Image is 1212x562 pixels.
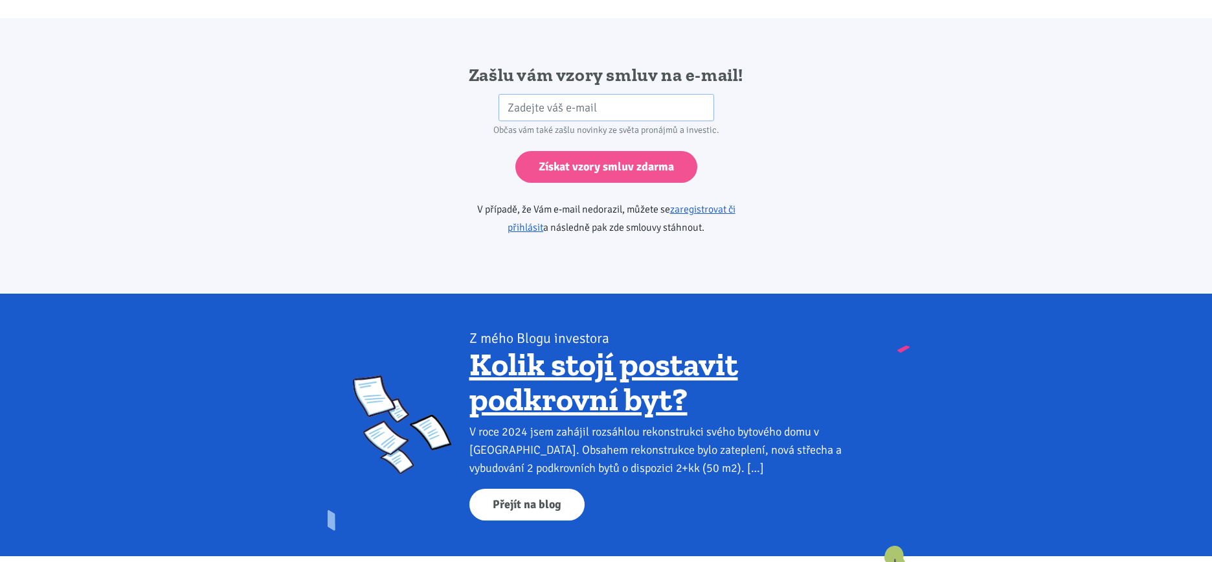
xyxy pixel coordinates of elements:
div: V roce 2024 jsem zahájil rozsáhlou rekonstrukci svého bytového domu v [GEOGRAPHIC_DATA]. Obsahem ... [469,423,860,477]
a: Přejít na blog [469,489,585,521]
input: Získat vzory smluv zdarma [515,151,697,183]
p: V případě, že Vám e-mail nedorazil, můžete se a následně pak zde smlouvy stáhnout. [440,200,772,237]
input: Zadejte váš e-mail [499,94,714,122]
div: Z mého Blogu investora [469,329,860,347]
div: Občas vám také zašlu novinky ze světa pronájmů a investic. [440,121,772,139]
h2: Zašlu vám vzory smluv na e-mail! [440,64,772,87]
a: Kolik stojí postavit podkrovní byt? [469,345,738,419]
